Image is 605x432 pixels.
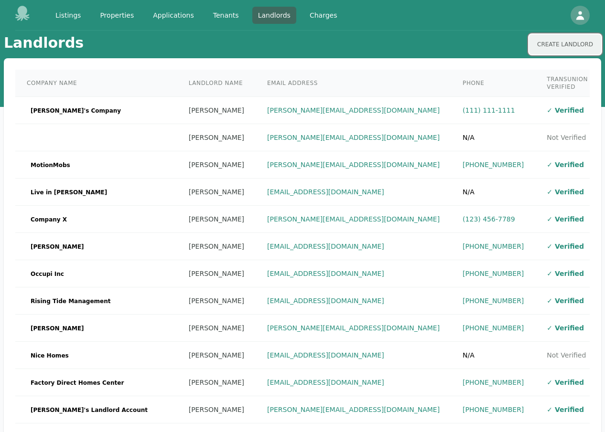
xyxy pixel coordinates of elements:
[177,260,256,287] td: [PERSON_NAME]
[451,124,535,151] td: N/A
[267,351,384,359] a: [EMAIL_ADDRESS][DOMAIN_NAME]
[529,34,601,54] button: Create Landlord
[535,70,599,97] th: TransUnion Verified
[27,160,74,170] span: MotionMobs
[463,106,515,114] a: (111) 111-1111
[147,7,200,24] a: Applications
[547,351,586,359] span: Not Verified
[463,324,524,332] a: [PHONE_NUMBER]
[267,134,440,141] a: [PERSON_NAME][EMAIL_ADDRESS][DOMAIN_NAME]
[27,296,114,306] span: Rising Tide Management
[207,7,245,24] a: Tenants
[547,242,584,250] span: ✓ Verified
[267,242,384,250] a: [EMAIL_ADDRESS][DOMAIN_NAME]
[177,369,256,396] td: [PERSON_NAME]
[463,215,515,223] a: (123) 456-7789
[177,151,256,179] td: [PERSON_NAME]
[547,406,584,413] span: ✓ Verified
[177,287,256,315] td: [PERSON_NAME]
[267,297,384,305] a: [EMAIL_ADDRESS][DOMAIN_NAME]
[463,297,524,305] a: [PHONE_NUMBER]
[177,342,256,369] td: [PERSON_NAME]
[177,315,256,342] td: [PERSON_NAME]
[27,378,128,388] span: Factory Direct Homes Center
[27,215,71,224] span: Company X
[177,396,256,423] td: [PERSON_NAME]
[50,7,86,24] a: Listings
[27,269,68,279] span: Occupi Inc
[547,161,584,169] span: ✓ Verified
[15,70,177,97] th: Company Name
[547,270,584,277] span: ✓ Verified
[177,206,256,233] td: [PERSON_NAME]
[267,188,384,196] a: [EMAIL_ADDRESS][DOMAIN_NAME]
[267,379,384,386] a: [EMAIL_ADDRESS][DOMAIN_NAME]
[547,297,584,305] span: ✓ Verified
[463,242,524,250] a: [PHONE_NUMBER]
[463,379,524,386] a: [PHONE_NUMBER]
[463,406,524,413] a: [PHONE_NUMBER]
[27,242,88,252] span: [PERSON_NAME]
[27,405,151,415] span: [PERSON_NAME]'s Landlord Account
[267,161,440,169] a: [PERSON_NAME][EMAIL_ADDRESS][DOMAIN_NAME]
[267,106,440,114] a: [PERSON_NAME][EMAIL_ADDRESS][DOMAIN_NAME]
[547,134,586,141] span: Not Verified
[267,406,440,413] a: [PERSON_NAME][EMAIL_ADDRESS][DOMAIN_NAME]
[252,7,296,24] a: Landlords
[177,233,256,260] td: [PERSON_NAME]
[267,270,384,277] a: [EMAIL_ADDRESS][DOMAIN_NAME]
[177,179,256,206] td: [PERSON_NAME]
[304,7,343,24] a: Charges
[463,270,524,277] a: [PHONE_NUMBER]
[451,179,535,206] td: N/A
[267,324,440,332] a: [PERSON_NAME][EMAIL_ADDRESS][DOMAIN_NAME]
[27,324,88,333] span: [PERSON_NAME]
[177,97,256,124] td: [PERSON_NAME]
[547,106,584,114] span: ✓ Verified
[27,106,125,116] span: [PERSON_NAME]'s Company
[27,351,73,360] span: Nice Homes
[177,70,256,97] th: Landlord Name
[547,188,584,196] span: ✓ Verified
[451,342,535,369] td: N/A
[451,70,535,97] th: Phone
[547,215,584,223] span: ✓ Verified
[547,324,584,332] span: ✓ Verified
[177,124,256,151] td: [PERSON_NAME]
[463,161,524,169] a: [PHONE_NUMBER]
[547,379,584,386] span: ✓ Verified
[267,215,440,223] a: [PERSON_NAME][EMAIL_ADDRESS][DOMAIN_NAME]
[27,188,111,197] span: Live in [PERSON_NAME]
[256,70,451,97] th: Email Address
[4,34,84,54] h1: Landlords
[94,7,140,24] a: Properties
